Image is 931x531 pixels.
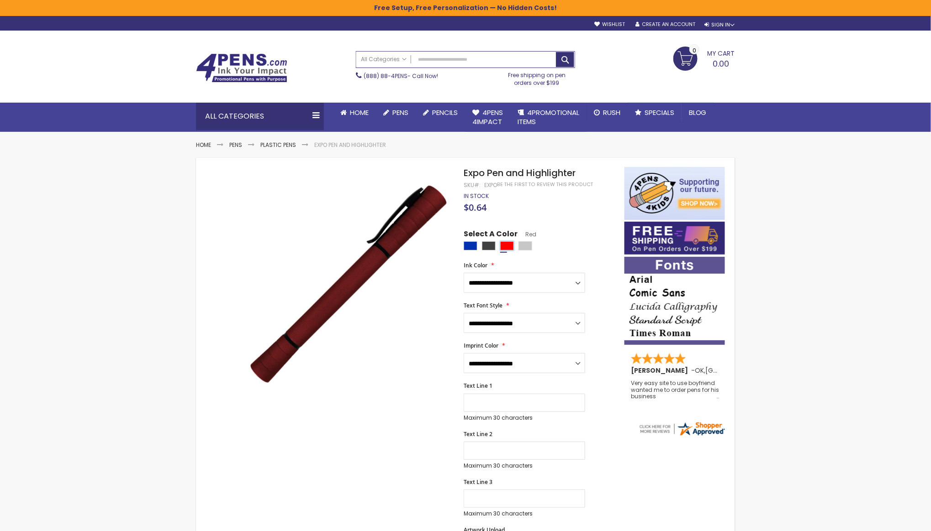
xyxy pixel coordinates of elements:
[691,366,772,375] span: - ,
[196,53,287,83] img: 4Pens Custom Pens and Promotional Products
[594,21,625,28] a: Wishlist
[464,414,585,422] p: Maximum 30 characters
[361,56,407,63] span: All Categories
[695,366,704,375] span: OK
[631,366,691,375] span: [PERSON_NAME]
[500,241,514,250] div: Red
[856,506,931,531] iframe: Reseñas de Clientes en Google
[350,108,369,117] span: Home
[518,230,536,238] span: Red
[624,167,725,220] img: 4pens 4 kids
[603,108,620,117] span: Rush
[624,222,725,255] img: Free shipping on orders over $199
[497,181,593,188] a: Be the first to review this product
[635,21,696,28] a: Create an Account
[673,47,735,69] a: 0.00 0
[464,167,576,179] span: Expo Pen and Highlighter
[693,46,696,55] span: 0
[464,193,489,200] div: Availability
[587,103,628,123] a: Rush
[333,103,376,123] a: Home
[510,103,587,132] a: 4PROMOTIONALITEMS
[682,103,714,123] a: Blog
[464,229,518,241] span: Select A Color
[464,302,503,309] span: Text Font Style
[638,421,726,437] img: 4pens.com widget logo
[518,241,532,250] div: Silver
[464,510,585,517] p: Maximum 30 characters
[645,108,674,117] span: Specials
[364,72,407,80] a: (888) 88-4PENS
[705,366,772,375] span: [GEOGRAPHIC_DATA]
[464,181,481,189] strong: SKU
[314,141,386,149] li: Expo Pen and Highlighter
[356,52,411,67] a: All Categories
[364,72,438,80] span: - Call Now!
[638,431,726,439] a: 4pens.com certificate URL
[464,478,492,486] span: Text Line 3
[713,58,730,69] span: 0.00
[392,108,408,117] span: Pens
[518,108,579,126] span: 4PROMOTIONAL ITEMS
[243,180,451,389] img: expo_side_red_1.jpg
[196,141,211,149] a: Home
[196,103,324,130] div: All Categories
[689,108,707,117] span: Blog
[484,182,497,189] div: expo
[465,103,510,132] a: 4Pens4impact
[416,103,465,123] a: Pencils
[472,108,503,126] span: 4Pens 4impact
[624,257,725,345] img: font-personalization-examples
[432,108,458,117] span: Pencils
[464,261,487,269] span: Ink Color
[499,68,576,86] div: Free shipping on pen orders over $199
[631,380,719,400] div: Very easy site to use boyfriend wanted me to order pens for his business
[464,192,489,200] span: In stock
[482,241,496,250] div: Grey Charcoal
[464,342,498,349] span: Imprint Color
[376,103,416,123] a: Pens
[464,462,585,469] p: Maximum 30 characters
[464,430,492,438] span: Text Line 2
[464,201,487,213] span: $0.64
[464,241,477,250] div: Blue
[260,141,296,149] a: Plastic Pens
[705,21,735,28] div: Sign In
[628,103,682,123] a: Specials
[464,382,492,390] span: Text Line 1
[229,141,242,149] a: Pens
